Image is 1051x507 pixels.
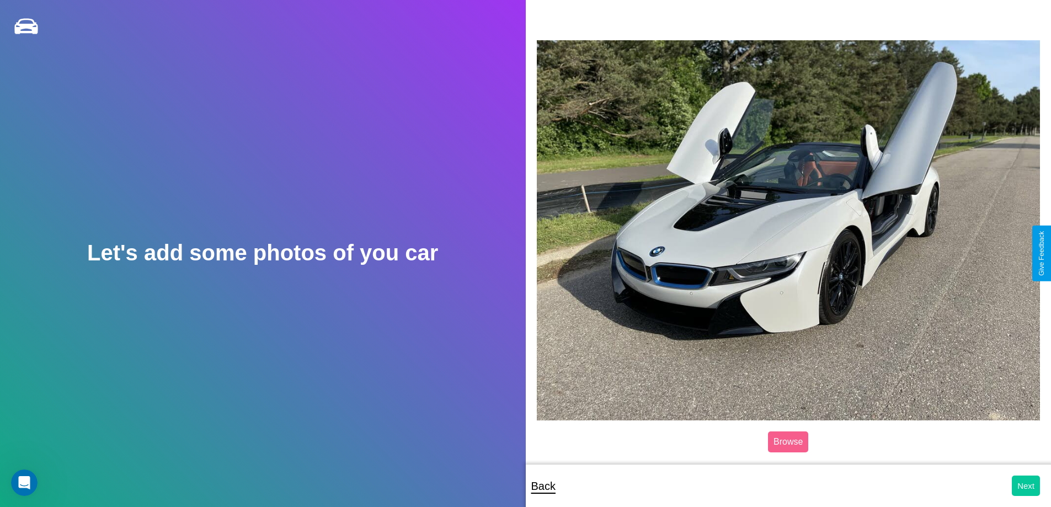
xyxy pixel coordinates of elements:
img: posted [537,40,1041,420]
p: Back [531,476,556,496]
button: Next [1012,476,1040,496]
div: Give Feedback [1038,231,1045,276]
h2: Let's add some photos of you car [87,241,438,265]
label: Browse [768,431,808,452]
iframe: Intercom live chat [11,469,38,496]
